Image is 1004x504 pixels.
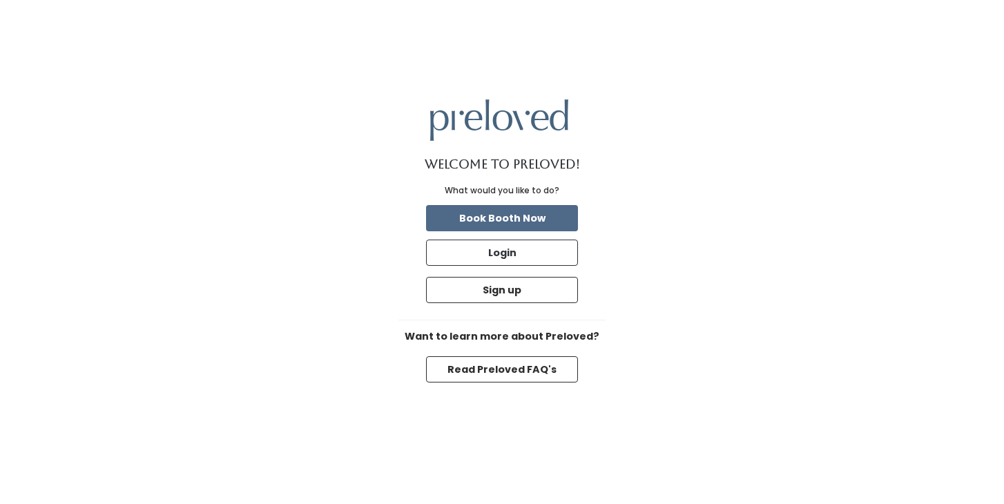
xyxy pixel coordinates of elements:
h1: Welcome to Preloved! [425,157,580,171]
a: Sign up [423,274,581,306]
button: Read Preloved FAQ's [426,356,578,382]
div: What would you like to do? [445,184,559,197]
button: Sign up [426,277,578,303]
a: Login [423,237,581,269]
img: preloved logo [430,99,568,140]
button: Login [426,240,578,266]
button: Book Booth Now [426,205,578,231]
h6: Want to learn more about Preloved? [398,331,606,342]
